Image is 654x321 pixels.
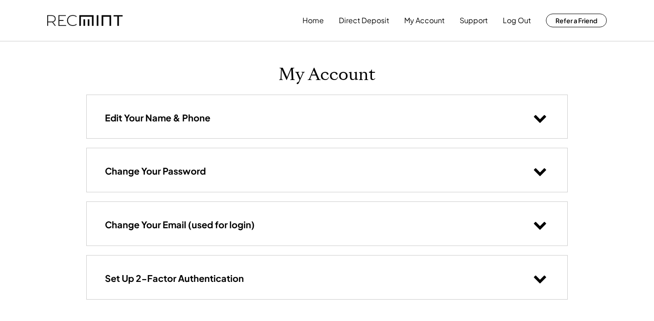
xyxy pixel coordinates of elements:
[546,14,607,27] button: Refer a Friend
[47,15,123,26] img: recmint-logotype%403x.png
[105,112,210,124] h3: Edit Your Name & Phone
[105,272,244,284] h3: Set Up 2-Factor Authentication
[302,11,324,30] button: Home
[404,11,445,30] button: My Account
[278,64,376,85] h1: My Account
[105,165,206,177] h3: Change Your Password
[460,11,488,30] button: Support
[503,11,531,30] button: Log Out
[105,219,255,231] h3: Change Your Email (used for login)
[339,11,389,30] button: Direct Deposit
